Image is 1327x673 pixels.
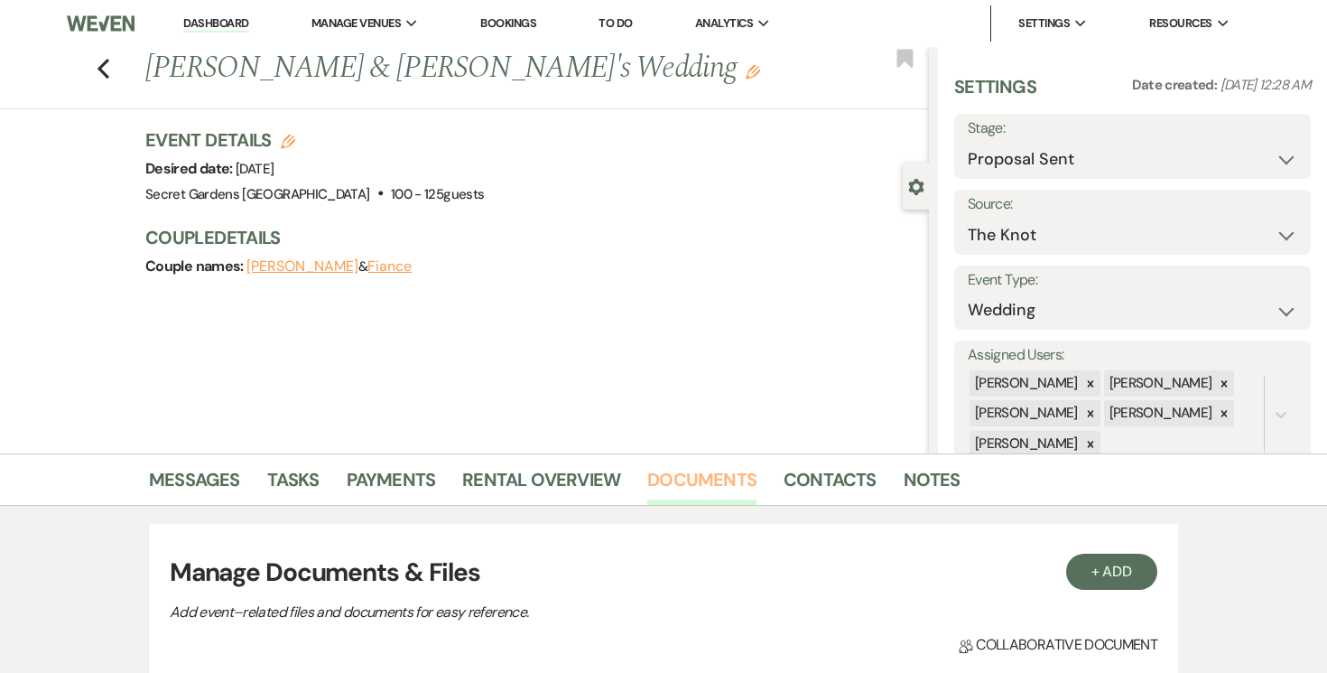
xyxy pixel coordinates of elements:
span: Analytics [695,14,753,33]
button: + Add [1066,554,1158,590]
label: Source: [968,192,1297,218]
a: Payments [347,465,436,505]
a: Messages [149,465,240,505]
div: [PERSON_NAME] [970,431,1081,457]
a: Dashboard [183,15,248,33]
span: [DATE] 12:28 AM [1220,76,1311,94]
button: Fiance [367,259,412,274]
span: Couple names: [145,257,246,276]
span: & [246,257,412,276]
div: [PERSON_NAME] [970,400,1081,426]
button: [PERSON_NAME] [246,259,358,274]
h3: Event Details [145,127,484,153]
div: [PERSON_NAME] [970,370,1081,397]
h3: Couple Details [145,225,911,250]
span: Resources [1149,14,1211,33]
a: Contacts [784,465,877,505]
p: Add event–related files and documents for easy reference. [170,601,802,624]
span: Settings [1018,14,1070,33]
span: Manage Venues [311,14,401,33]
button: Edit [746,63,760,79]
span: Desired date: [145,159,236,178]
a: Notes [904,465,960,505]
a: Documents [647,465,756,505]
span: [DATE] [236,160,274,178]
span: Date created: [1132,76,1220,94]
span: Secret Gardens [GEOGRAPHIC_DATA] [145,185,370,203]
h3: Manage Documents & Files [170,554,1157,592]
a: Bookings [480,15,536,31]
span: Collaborative document [959,634,1157,656]
span: 100 - 125 guests [391,185,484,203]
button: Close lead details [908,177,924,194]
a: Rental Overview [462,465,620,505]
img: Weven Logo [67,5,135,42]
div: [PERSON_NAME] [1104,370,1215,397]
label: Event Type: [968,267,1297,294]
a: To Do [599,15,632,31]
div: [PERSON_NAME] [1104,400,1215,426]
label: Assigned Users: [968,342,1297,369]
a: Tasks [267,465,320,505]
label: Stage: [968,116,1297,142]
h1: [PERSON_NAME] & [PERSON_NAME]'s Wedding [145,47,765,90]
h3: Settings [954,74,1036,114]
